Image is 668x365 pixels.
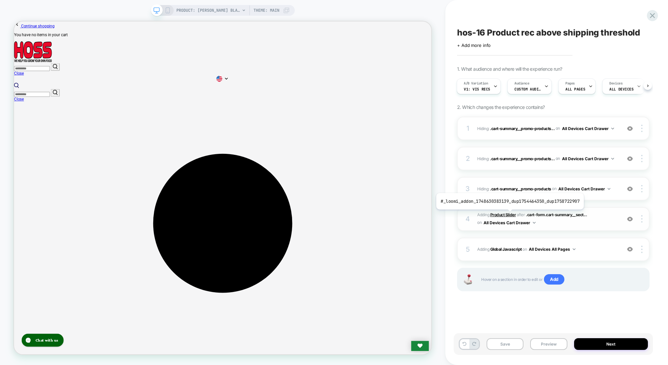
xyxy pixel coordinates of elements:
[627,216,633,222] img: crossed eye
[457,27,640,38] span: hos-16 Product rec above shipping threshold
[641,185,643,192] img: close
[254,5,279,16] span: Theme: MAIN
[490,156,555,161] span: .cart-summary__promo-products...
[490,186,551,191] span: .cart-summary__promo-products
[562,155,614,163] button: All Devices Cart Drawer
[487,338,523,350] button: Save
[477,219,482,226] span: on
[477,155,618,163] span: Hiding :
[562,124,614,133] button: All Devices Cart Drawer
[544,274,564,285] span: Add
[556,125,560,132] span: on
[464,81,488,86] span: A/B Variation
[514,87,541,92] span: Custom Audience
[641,155,643,162] img: close
[49,56,61,66] button: Submit
[558,185,610,193] button: All Devices Cart Drawer
[533,222,536,224] img: down arrow
[641,125,643,132] img: close
[522,246,527,253] span: on
[490,212,516,217] b: Product Slider
[464,122,471,134] div: 1
[457,43,491,48] span: + Add more info
[530,338,567,350] button: Preview
[477,185,618,193] span: Hiding :
[565,87,585,92] span: ALL PAGES
[611,128,614,129] img: down arrow
[9,3,54,9] span: Continue shopping
[556,155,560,162] span: on
[526,212,587,217] span: .cart-form.cart-summary__sect...
[3,2,59,20] button: Gorgias live chat
[611,158,614,160] img: down arrow
[481,274,642,285] span: Hover on a section in order to edit or
[573,248,575,250] img: down arrow
[477,245,618,253] span: Adding
[457,66,562,72] span: 1. What audience and where will the experience run?
[464,87,490,92] span: v1: vis recs
[529,245,575,253] button: All Devices All Pages
[608,188,610,190] img: down arrow
[464,243,471,255] div: 5
[641,215,643,223] img: close
[49,90,61,100] button: Submit
[565,81,575,86] span: Pages
[514,81,530,86] span: Audience
[464,153,471,165] div: 2
[609,81,622,86] span: Devices
[464,213,471,225] div: 4
[627,126,633,131] img: crossed eye
[22,8,52,14] h2: Chat with us
[477,124,618,133] span: Hiding :
[176,5,240,16] span: PRODUCT: [PERSON_NAME] Blaze [PERSON_NAME] [PERSON_NAME]
[627,186,633,192] img: crossed eye
[484,219,536,227] button: All Devices Cart Drawer
[464,183,471,195] div: 3
[609,87,633,92] span: ALL DEVICES
[490,247,522,252] b: Global Javascript
[461,274,475,285] img: Joystick
[490,126,555,131] span: .cart-summary__promo-products...
[574,338,648,350] button: Next
[627,156,633,162] img: crossed eye
[517,212,525,217] span: AFTER
[641,246,643,253] img: close
[627,246,633,252] img: crossed eye
[477,212,516,217] span: Adding
[457,104,545,110] span: 2. Which changes the experience contains?
[552,185,556,192] span: on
